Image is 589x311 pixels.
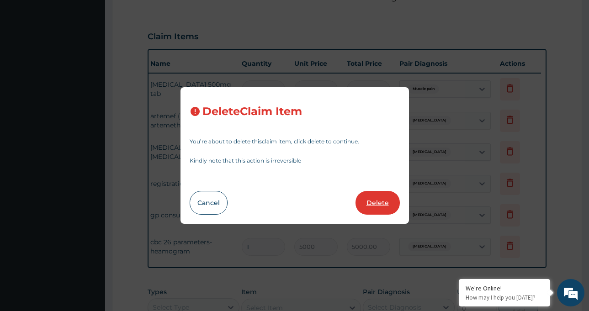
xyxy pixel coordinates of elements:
[190,158,400,163] p: Kindly note that this action is irreversible
[150,5,172,26] div: Minimize live chat window
[5,211,174,243] textarea: Type your message and hit 'Enter'
[190,139,400,144] p: You’re about to delete this claim item , click delete to continue.
[17,46,37,69] img: d_794563401_company_1708531726252_794563401
[190,191,228,215] button: Cancel
[466,284,543,292] div: We're Online!
[48,51,154,63] div: Chat with us now
[466,294,543,301] p: How may I help you today?
[53,96,126,188] span: We're online!
[202,105,302,118] h3: Delete Claim Item
[356,191,400,215] button: Delete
